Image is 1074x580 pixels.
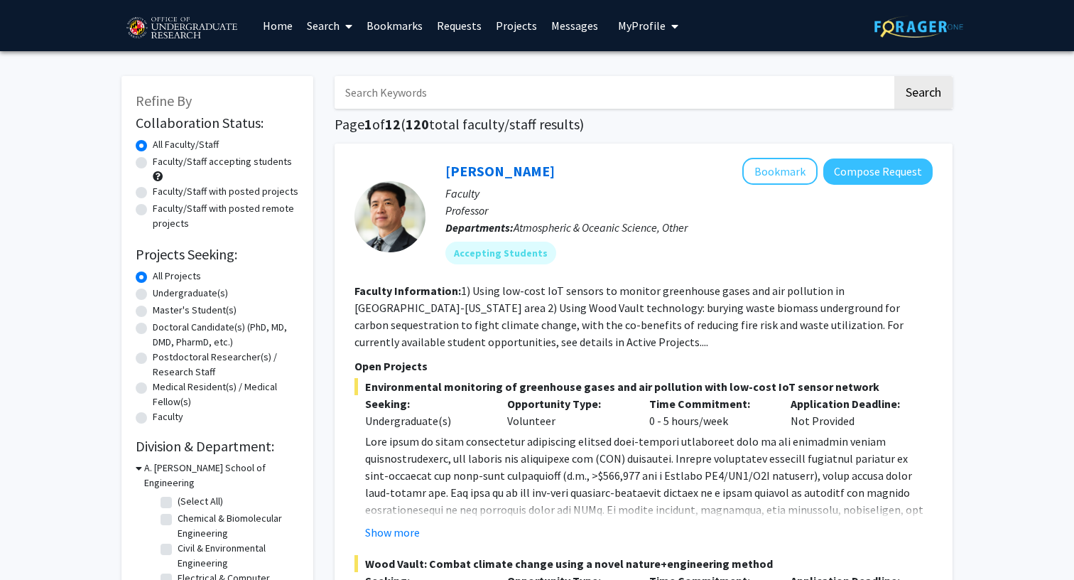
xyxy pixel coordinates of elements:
fg-read-more: 1) Using low-cost IoT sensors to monitor greenhouse gases and air pollution in [GEOGRAPHIC_DATA]-... [354,284,904,349]
span: Atmospheric & Oceanic Science, Other [514,220,688,235]
label: Doctoral Candidate(s) (PhD, MD, DMD, PharmD, etc.) [153,320,299,350]
label: Chemical & Biomolecular Engineering [178,511,295,541]
a: [PERSON_NAME] [445,162,555,180]
span: Refine By [136,92,192,109]
img: University of Maryland Logo [121,11,242,46]
p: Time Commitment: [649,395,770,412]
button: Search [894,76,953,109]
label: Postdoctoral Researcher(s) / Research Staff [153,350,299,380]
div: Volunteer [497,395,639,429]
a: Home [256,1,300,50]
h3: A. [PERSON_NAME] School of Engineering [144,461,299,490]
b: Departments: [445,220,514,235]
a: Search [300,1,359,50]
p: Professor [445,202,933,219]
a: Bookmarks [359,1,430,50]
h1: Page of ( total faculty/staff results) [335,116,953,133]
label: All Faculty/Staff [153,137,219,152]
h2: Division & Department: [136,438,299,455]
h2: Projects Seeking: [136,246,299,263]
b: Faculty Information: [354,284,461,298]
button: Show more [365,524,420,541]
span: Wood Vault: Combat climate change using a novel nature+engineering method [354,555,933,572]
img: ForagerOne Logo [874,16,963,38]
button: Add Ning Zeng to Bookmarks [742,158,818,185]
label: (Select All) [178,494,223,509]
p: Opportunity Type: [507,395,628,412]
span: 12 [385,115,401,133]
label: Faculty [153,409,183,424]
p: Seeking: [365,395,486,412]
label: All Projects [153,269,201,284]
input: Search Keywords [335,76,892,109]
span: My Profile [618,18,666,33]
div: Not Provided [780,395,922,429]
a: Projects [489,1,544,50]
span: 1 [364,115,372,133]
label: Undergraduate(s) [153,286,228,301]
label: Civil & Environmental Engineering [178,541,295,571]
label: Faculty/Staff with posted projects [153,184,298,199]
h2: Collaboration Status: [136,114,299,131]
mat-chip: Accepting Students [445,242,556,264]
label: Master's Student(s) [153,303,237,318]
p: Faculty [445,185,933,202]
label: Faculty/Staff with posted remote projects [153,201,299,231]
label: Medical Resident(s) / Medical Fellow(s) [153,380,299,409]
div: Undergraduate(s) [365,412,486,429]
span: Environmental monitoring of greenhouse gases and air pollution with low-cost IoT sensor network [354,378,933,395]
p: Application Deadline: [791,395,911,412]
div: 0 - 5 hours/week [639,395,781,429]
span: 120 [406,115,429,133]
a: Messages [544,1,605,50]
p: Open Projects [354,358,933,375]
button: Compose Request to Ning Zeng [823,159,933,185]
iframe: Chat [11,516,60,569]
a: Requests [430,1,489,50]
label: Faculty/Staff accepting students [153,154,292,169]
